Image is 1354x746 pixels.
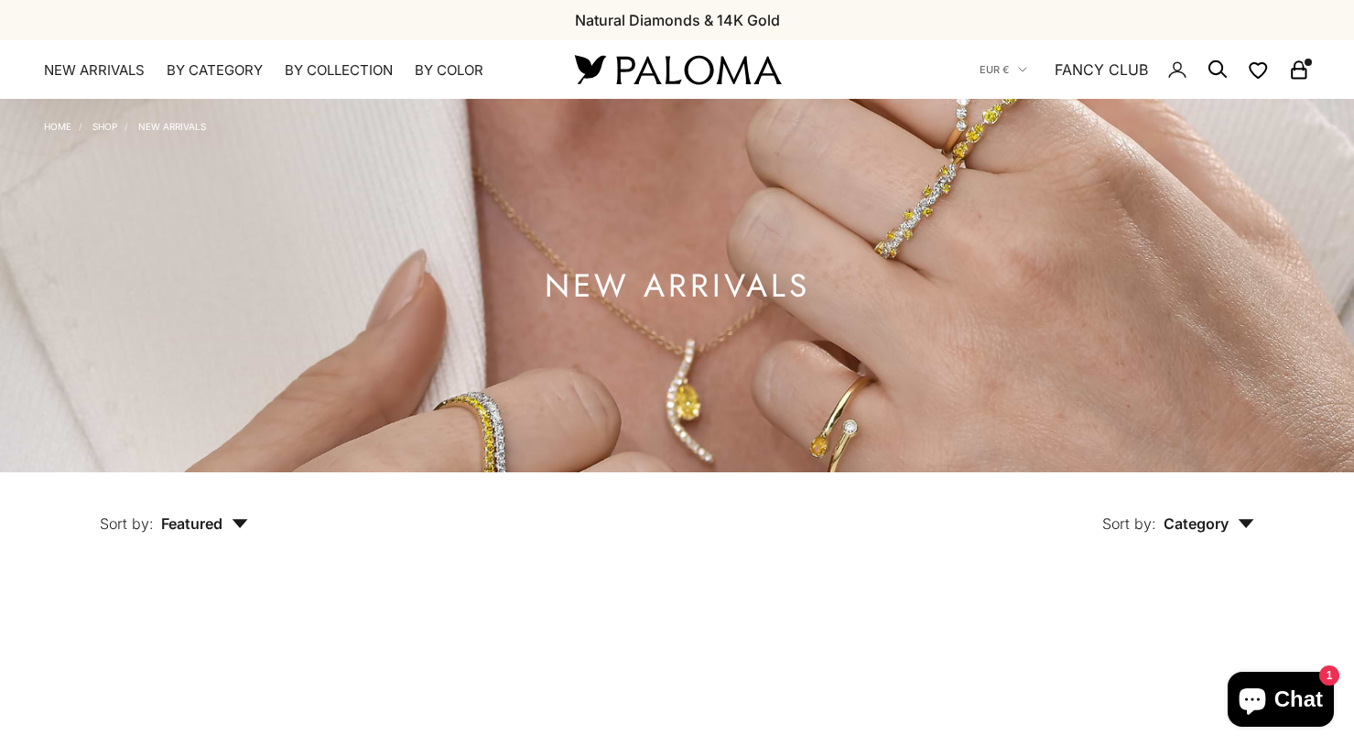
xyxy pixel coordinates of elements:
[44,61,145,80] a: NEW ARRIVALS
[58,472,290,549] button: Sort by: Featured
[285,61,393,80] summary: By Collection
[44,117,206,132] nav: Breadcrumb
[1060,472,1296,549] button: Sort by: Category
[92,121,117,132] a: Shop
[1164,514,1254,533] span: Category
[980,61,1009,78] span: EUR €
[545,275,810,297] h1: NEW ARRIVALS
[980,61,1027,78] button: EUR €
[1102,514,1156,533] span: Sort by:
[415,61,483,80] summary: By Color
[1055,58,1148,81] a: FANCY CLUB
[167,61,263,80] summary: By Category
[44,61,531,80] nav: Primary navigation
[575,8,780,32] p: Natural Diamonds & 14K Gold
[44,121,71,132] a: Home
[138,121,206,132] a: NEW ARRIVALS
[1222,672,1339,731] inbox-online-store-chat: Shopify online store chat
[161,514,248,533] span: Featured
[980,40,1310,99] nav: Secondary navigation
[100,514,154,533] span: Sort by:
